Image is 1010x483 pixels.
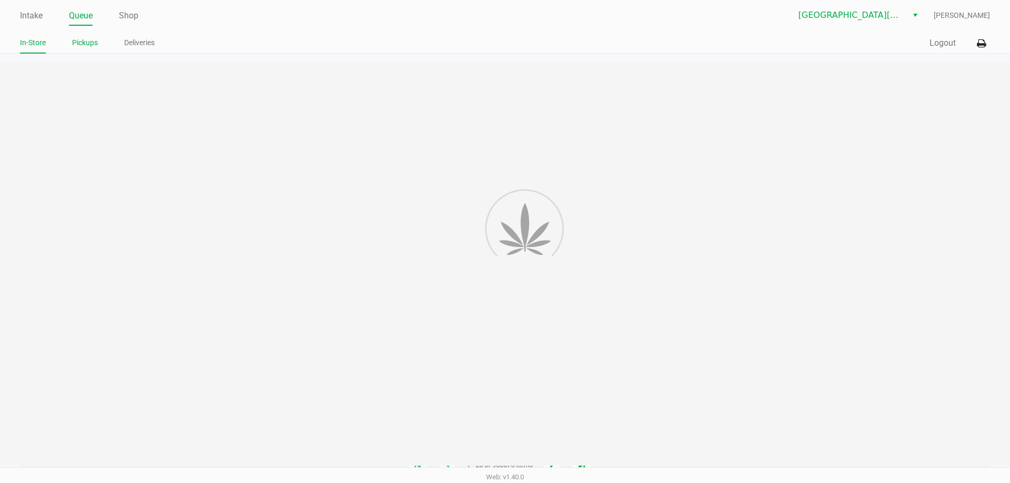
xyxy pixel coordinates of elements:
span: [GEOGRAPHIC_DATA][PERSON_NAME] [799,9,901,22]
a: Shop [119,8,138,23]
button: Select [907,6,923,25]
button: Logout [930,37,956,49]
a: Pickups [72,36,98,49]
a: Queue [69,8,93,23]
span: Web: v1.40.0 [486,473,524,481]
a: Deliveries [124,36,155,49]
a: In-Store [20,36,46,49]
a: Intake [20,8,43,23]
span: [PERSON_NAME] [934,10,990,21]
